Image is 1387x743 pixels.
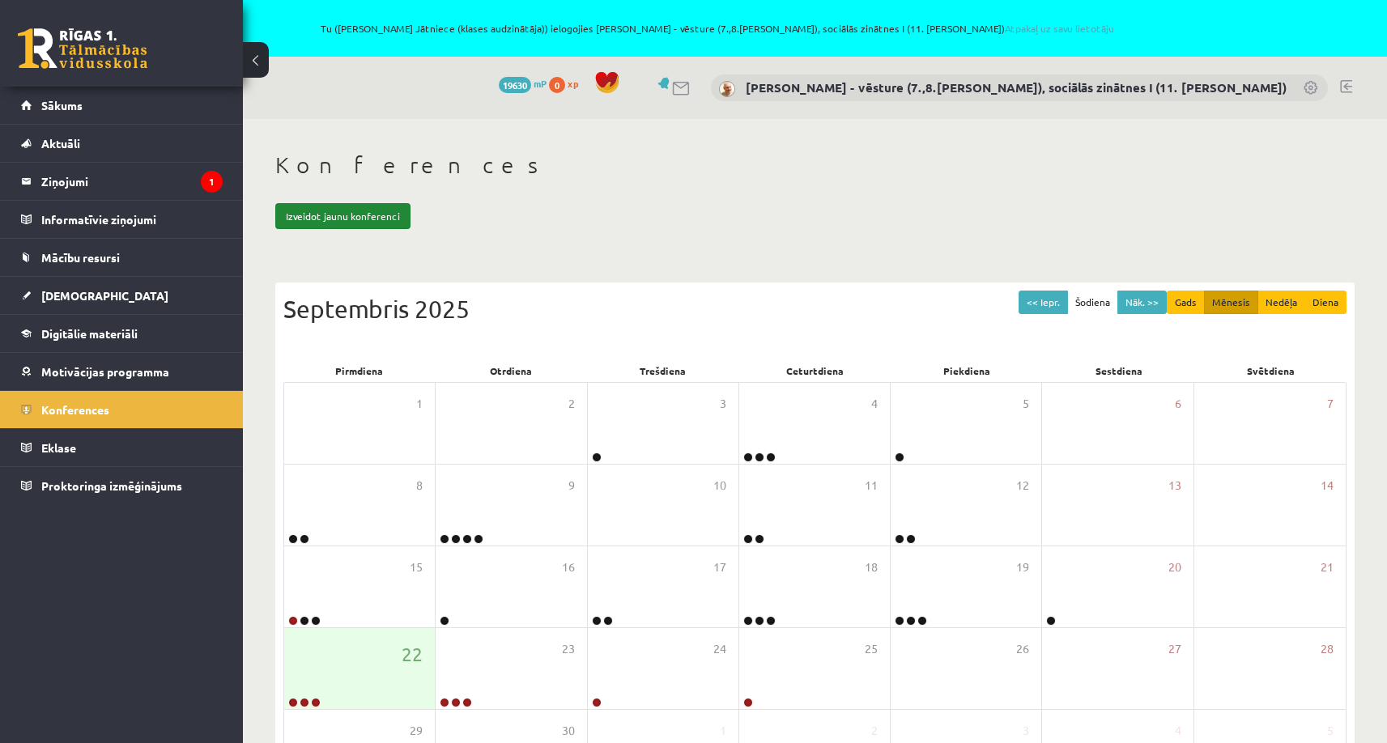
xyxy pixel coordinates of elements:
[562,722,575,740] span: 30
[410,558,423,576] span: 15
[41,201,223,238] legend: Informatīvie ziņojumi
[21,201,223,238] a: Informatīvie ziņojumi
[21,429,223,466] a: Eklase
[865,558,878,576] span: 18
[1327,722,1334,740] span: 5
[1175,395,1181,413] span: 6
[186,23,1249,33] span: Tu ([PERSON_NAME] Jātniece (klases audzinātāja)) ielogojies [PERSON_NAME] - vēsture (7.,8.[PERSON...
[416,395,423,413] span: 1
[283,291,1347,327] div: Septembris 2025
[1321,558,1334,576] span: 21
[713,558,726,576] span: 17
[21,163,223,200] a: Ziņojumi1
[587,359,739,382] div: Trešdiena
[1067,291,1118,314] button: Šodiena
[719,81,735,97] img: Andris Garabidovičs - vēsture (7.,8.klase), sociālās zinātnes I (11. klase)
[41,440,76,455] span: Eklase
[41,478,182,493] span: Proktoringa izmēģinājums
[871,395,878,413] span: 4
[534,77,547,90] span: mP
[1204,291,1258,314] button: Mēnesis
[1043,359,1195,382] div: Sestdiena
[865,640,878,658] span: 25
[1194,359,1347,382] div: Svētdiena
[499,77,531,93] span: 19630
[201,171,223,193] i: 1
[562,558,575,576] span: 16
[549,77,586,90] a: 0 xp
[871,722,878,740] span: 2
[1016,558,1029,576] span: 19
[21,239,223,276] a: Mācību resursi
[275,151,1355,179] h1: Konferences
[18,28,147,69] a: Rīgas 1. Tālmācības vidusskola
[720,722,726,740] span: 1
[1023,722,1029,740] span: 3
[713,477,726,495] span: 10
[1016,477,1029,495] span: 12
[1327,395,1334,413] span: 7
[1168,640,1181,658] span: 27
[1168,477,1181,495] span: 13
[21,277,223,314] a: [DEMOGRAPHIC_DATA]
[41,288,168,303] span: [DEMOGRAPHIC_DATA]
[1019,291,1068,314] button: << Iepr.
[1167,291,1205,314] button: Gads
[568,77,578,90] span: xp
[739,359,891,382] div: Ceturtdiena
[1005,22,1114,35] a: Atpakaļ uz savu lietotāju
[275,203,411,229] a: Izveidot jaunu konferenci
[41,402,109,417] span: Konferences
[1023,395,1029,413] span: 5
[746,79,1287,96] a: [PERSON_NAME] - vēsture (7.,8.[PERSON_NAME]), sociālās zinātnes I (11. [PERSON_NAME])
[1304,291,1347,314] button: Diena
[410,722,423,740] span: 29
[416,477,423,495] span: 8
[1168,558,1181,576] span: 20
[568,395,575,413] span: 2
[1175,722,1181,740] span: 4
[549,77,565,93] span: 0
[1321,640,1334,658] span: 28
[499,77,547,90] a: 19630 mP
[865,477,878,495] span: 11
[436,359,588,382] div: Otrdiena
[41,326,138,341] span: Digitālie materiāli
[1016,640,1029,658] span: 26
[1257,291,1305,314] button: Nedēļa
[41,163,223,200] legend: Ziņojumi
[21,315,223,352] a: Digitālie materiāli
[41,364,169,379] span: Motivācijas programma
[1321,477,1334,495] span: 14
[21,87,223,124] a: Sākums
[283,359,436,382] div: Pirmdiena
[41,250,120,265] span: Mācību resursi
[402,640,423,668] span: 22
[568,477,575,495] span: 9
[21,353,223,390] a: Motivācijas programma
[21,467,223,504] a: Proktoringa izmēģinājums
[562,640,575,658] span: 23
[41,136,80,151] span: Aktuāli
[713,640,726,658] span: 24
[41,98,83,113] span: Sākums
[1117,291,1167,314] button: Nāk. >>
[21,125,223,162] a: Aktuāli
[891,359,1043,382] div: Piekdiena
[720,395,726,413] span: 3
[21,391,223,428] a: Konferences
